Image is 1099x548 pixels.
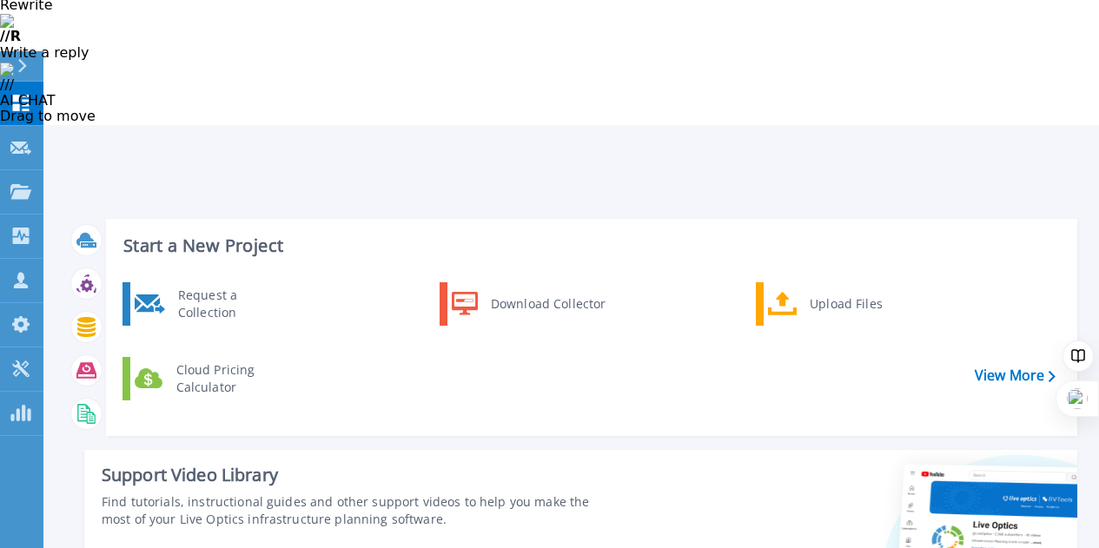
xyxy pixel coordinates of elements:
div: Request a Collection [169,287,296,321]
div: Upload Files [801,287,930,321]
a: Cloud Pricing Calculator [122,357,301,400]
div: Download Collector [482,287,613,321]
div: Cloud Pricing Calculator [168,361,296,396]
div: Support Video Library [102,464,618,486]
h3: Start a New Project [123,236,1055,255]
a: Download Collector [440,282,618,326]
a: Upload Files [756,282,934,326]
div: Find tutorials, instructional guides and other support videos to help you make the most of your L... [102,493,618,528]
a: View More [975,367,1056,384]
a: Request a Collection [122,282,301,326]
